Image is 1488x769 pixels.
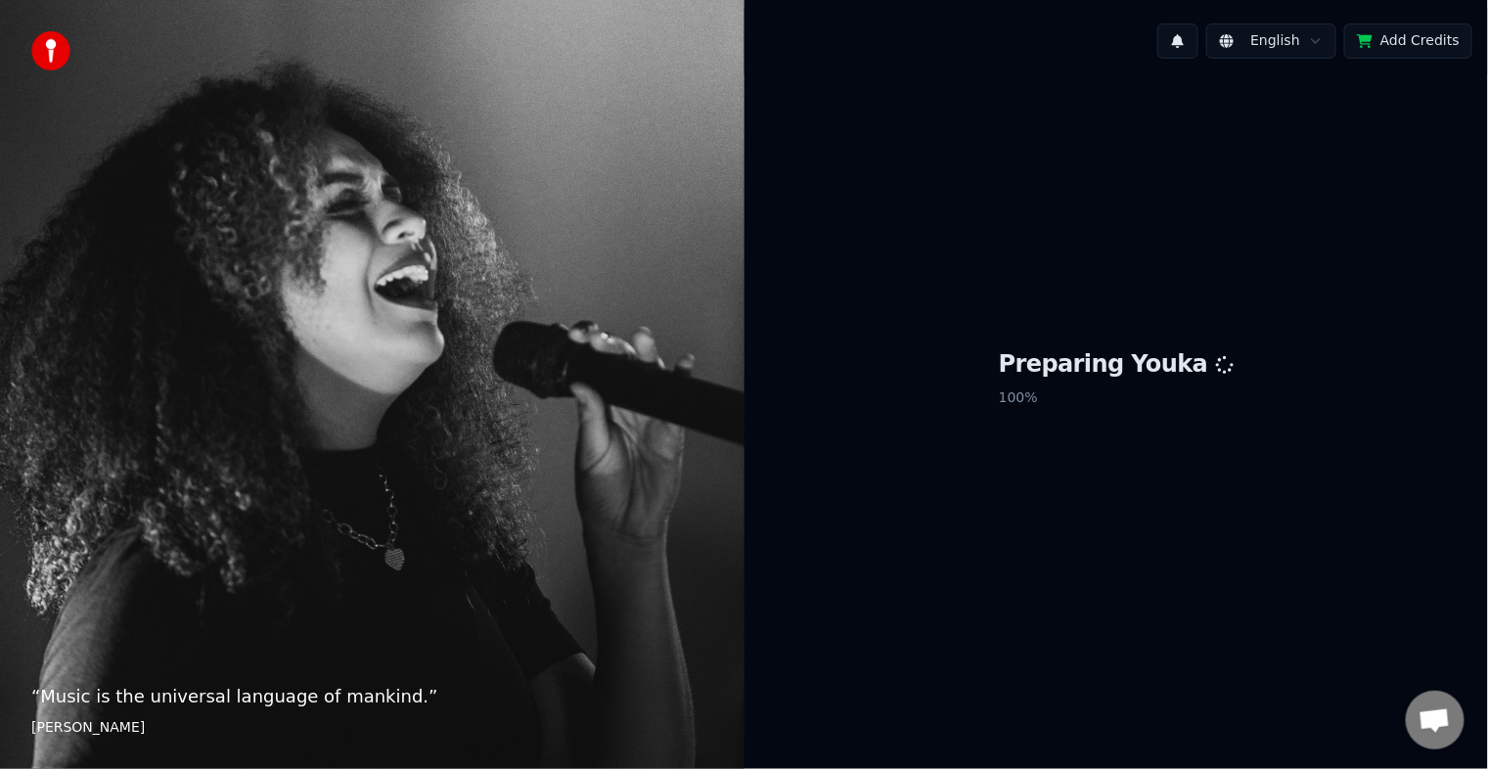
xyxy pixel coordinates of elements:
[31,683,713,710] p: “ Music is the universal language of mankind. ”
[31,718,713,738] footer: [PERSON_NAME]
[1344,23,1472,59] button: Add Credits
[999,381,1234,416] p: 100 %
[31,31,70,70] img: youka
[999,349,1234,381] h1: Preparing Youka
[1406,691,1465,749] a: 채팅 열기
